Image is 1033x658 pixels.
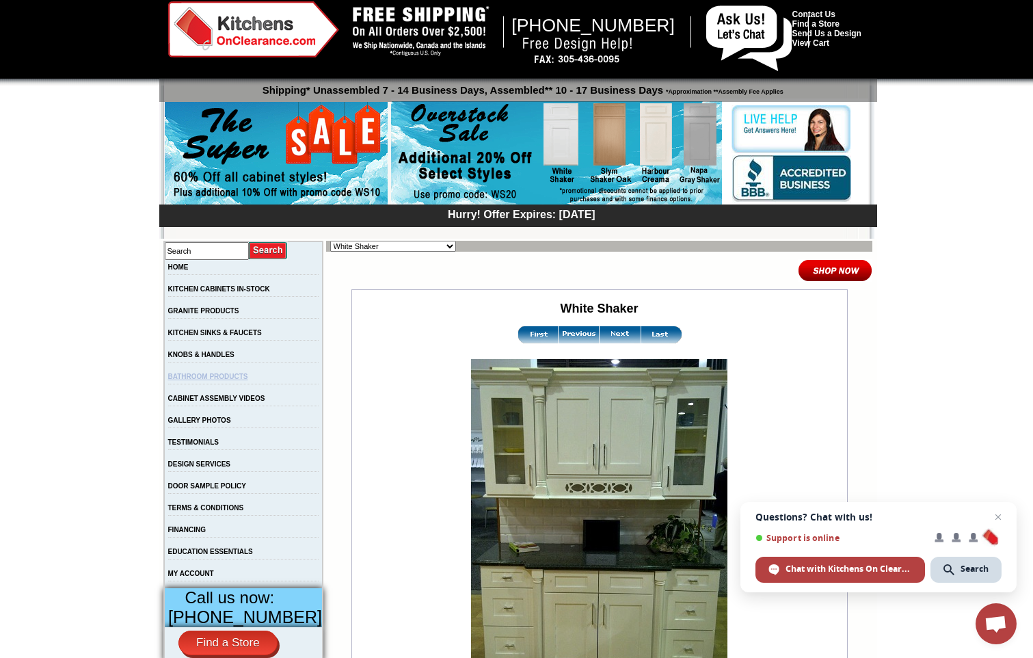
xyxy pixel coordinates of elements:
[990,509,1006,525] span: Close chat
[168,526,206,534] a: FINANCING
[755,557,925,583] div: Chat with Kitchens On Clearance
[168,570,214,577] a: MY ACCOUNT
[166,207,877,221] div: Hurry! Offer Expires: [DATE]
[168,285,270,293] a: KITCHEN CABINETS IN-STOCK
[168,263,189,271] a: HOME
[792,38,829,48] a: View Cart
[168,373,248,380] a: BATHROOM PRODUCTS
[168,548,253,555] a: EDUCATION ESSENTIALS
[930,557,1002,583] div: Search
[792,19,840,29] a: Find a Store
[353,302,846,316] h2: White Shaker
[168,482,246,490] a: DOOR SAMPLE POLICY
[755,533,925,543] span: Support is online
[961,563,989,575] span: Search
[178,631,278,655] a: Find a Store
[792,10,835,19] a: Contact Us
[168,607,322,627] span: [PHONE_NUMBER]
[511,15,675,36] span: [PHONE_NUMBER]
[168,504,244,512] a: TERMS & CONDITIONS
[168,329,262,337] a: KITCHEN SINKS & FAUCETS
[185,588,275,607] span: Call us now:
[786,563,912,575] span: Chat with Kitchens On Clearance
[663,85,783,95] span: *Approximation **Assembly Fee Applies
[249,241,288,260] input: Submit
[168,417,231,424] a: GALLERY PHOTOS
[166,78,877,96] p: Shipping* Unassembled 7 - 14 Business Days, Assembled** 10 - 17 Business Days
[168,1,339,57] img: Kitchens on Clearance Logo
[976,603,1017,644] div: Open chat
[755,512,1002,523] span: Questions? Chat with us!
[168,460,231,468] a: DESIGN SERVICES
[792,29,861,38] a: Send Us a Design
[168,307,239,315] a: GRANITE PRODUCTS
[168,438,219,446] a: TESTIMONIALS
[168,395,265,402] a: CABINET ASSEMBLY VIDEOS
[168,351,234,358] a: KNOBS & HANDLES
